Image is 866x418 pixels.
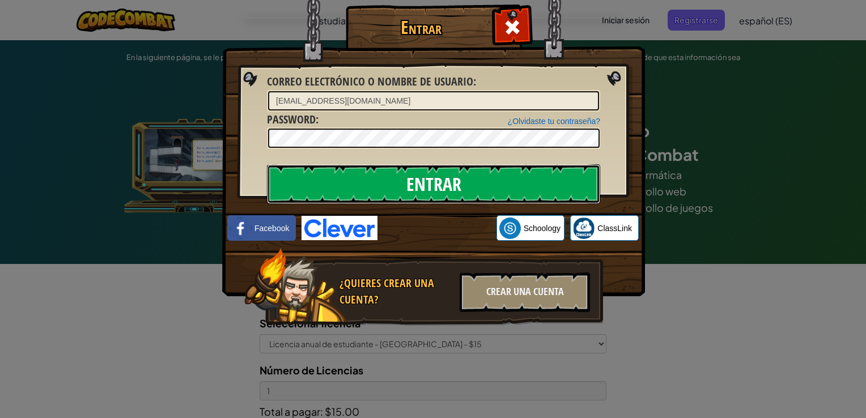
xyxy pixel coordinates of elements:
img: schoology.png [499,217,521,239]
span: Schoology [524,223,561,234]
h1: Entrar [349,18,493,37]
input: Entrar [267,164,600,204]
img: clever-logo-blue.png [302,216,377,240]
span: Facebook [254,223,289,234]
span: Password [267,112,316,127]
label: : [267,74,476,90]
img: facebook_small.png [230,217,252,239]
a: ¿Olvidaste tu contraseña? [508,117,600,126]
iframe: Botón de Acceder con Google [377,216,496,241]
img: classlink-logo-small.png [573,217,595,239]
label: : [267,112,319,128]
div: Crear una cuenta [460,272,590,312]
span: ClassLink [597,223,632,234]
div: ¿Quieres crear una cuenta? [339,275,453,308]
span: Correo electrónico o nombre de usuario [267,74,473,89]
